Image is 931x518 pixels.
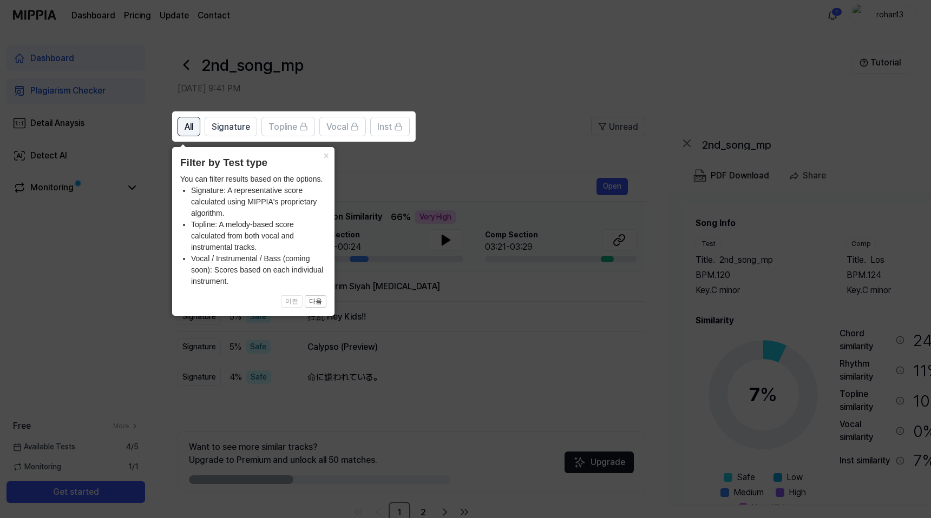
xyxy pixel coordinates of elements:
[191,219,326,253] li: Topline: A melody-based score calculated from both vocal and instrumental tracks.
[185,121,193,134] span: All
[191,253,326,287] li: Vocal / Instrumental / Bass (coming soon): Scores based on each individual instrument.
[319,117,366,136] button: Vocal
[377,121,392,134] span: Inst
[212,121,250,134] span: Signature
[178,117,200,136] button: All
[317,147,335,162] button: Close
[305,295,326,308] button: 다음
[261,117,315,136] button: Topline
[326,121,348,134] span: Vocal
[205,117,257,136] button: Signature
[268,121,297,134] span: Topline
[370,117,410,136] button: Inst
[191,185,326,219] li: Signature: A representative score calculated using MIPPIA's proprietary algorithm.
[180,174,326,287] div: You can filter results based on the options.
[180,155,326,171] header: Filter by Test type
